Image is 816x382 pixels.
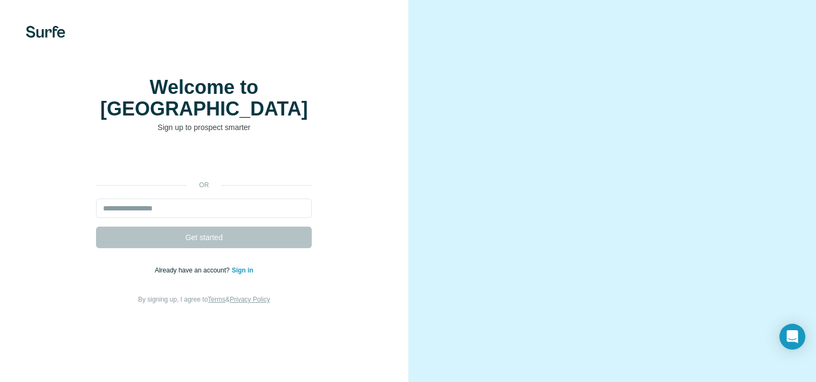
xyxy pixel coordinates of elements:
span: Already have an account? [155,267,232,274]
a: Sign in [232,267,253,274]
img: Surfe's logo [26,26,65,38]
div: Open Intercom Messenger [779,324,805,350]
h1: Welcome to [GEOGRAPHIC_DATA] [96,77,312,120]
span: By signing up, I agree to & [138,296,270,303]
a: Privacy Policy [230,296,270,303]
a: Terms [208,296,225,303]
p: Sign up to prospect smarter [96,122,312,133]
iframe: Knop Inloggen met Google [91,149,317,173]
p: or [187,180,221,190]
